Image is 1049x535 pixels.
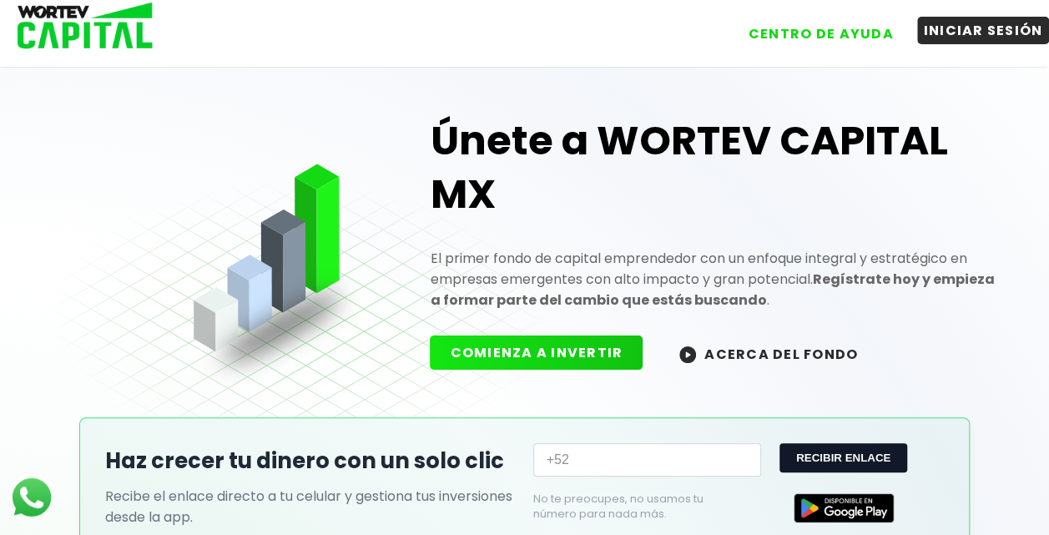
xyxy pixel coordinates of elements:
h1: Únete a WORTEV CAPITAL MX [430,114,996,221]
p: Recibe el enlace directo a tu celular y gestiona tus inversiones desde la app. [105,486,517,527]
img: Google Play [794,493,894,522]
button: CENTRO DE AYUDA [742,20,900,48]
h2: Haz crecer tu dinero con un solo clic [105,445,517,477]
p: El primer fondo de capital emprendedor con un enfoque integral y estratégico en empresas emergent... [430,248,996,310]
button: COMIENZA A INVERTIR [430,336,643,370]
strong: Regístrate hoy y empieza a formar parte del cambio que estás buscando [430,270,994,310]
img: logos_whatsapp-icon.242b2217.svg [8,474,55,521]
button: ACERCA DEL FONDO [659,336,878,371]
p: No te preocupes, no usamos tu número para nada más. [533,492,734,522]
a: CENTRO DE AYUDA [725,8,900,48]
img: wortev-capital-acerca-del-fondo [679,346,696,363]
a: COMIENZA A INVERTIR [430,343,659,362]
button: RECIBIR ENLACE [779,443,907,472]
